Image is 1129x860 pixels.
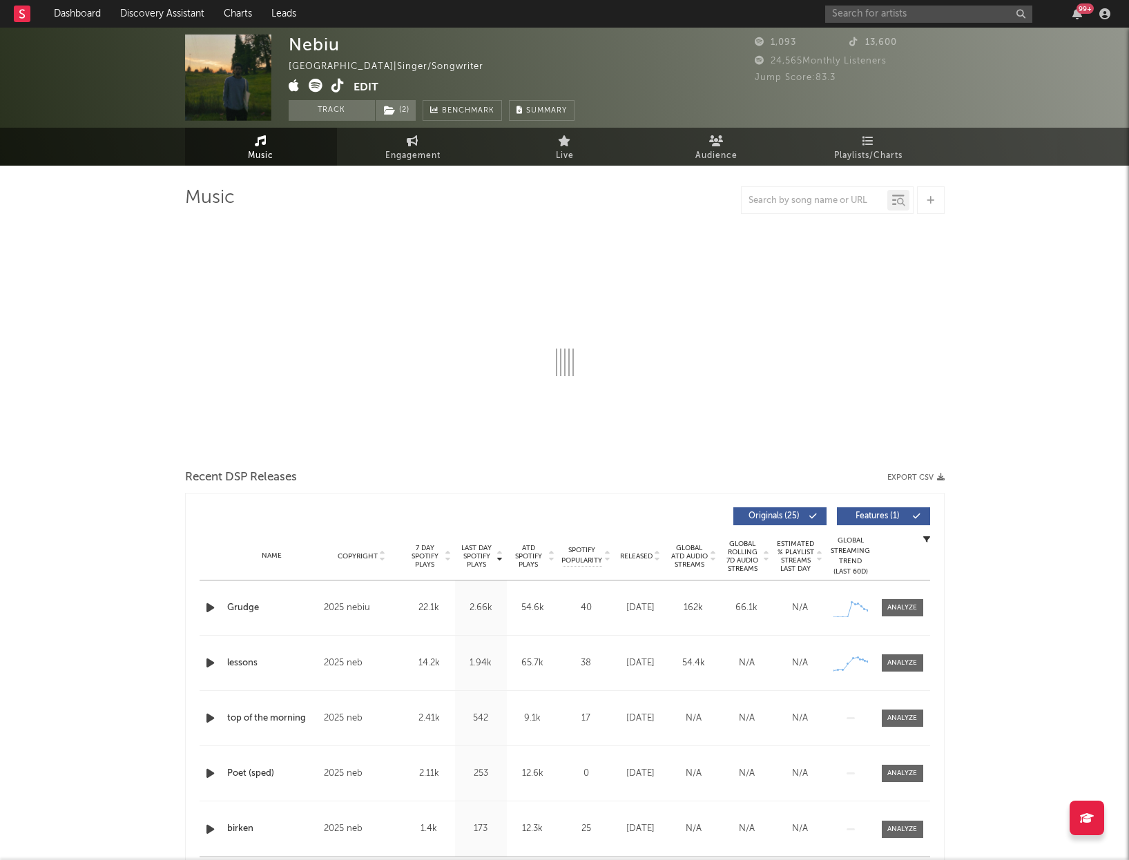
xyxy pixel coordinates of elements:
[562,601,610,615] div: 40
[324,765,399,782] div: 2025 neb
[407,712,452,725] div: 2.41k
[338,552,378,560] span: Copyright
[695,148,737,164] span: Audience
[509,100,575,121] button: Summary
[385,148,441,164] span: Engagement
[887,473,945,482] button: Export CSV
[489,128,641,166] a: Live
[289,59,499,75] div: [GEOGRAPHIC_DATA] | Singer/Songwriter
[742,195,887,206] input: Search by song name or URL
[733,507,827,525] button: Originals(25)
[777,767,823,781] div: N/A
[324,655,399,672] div: 2025 neb
[724,822,770,836] div: N/A
[834,148,903,164] span: Playlists/Charts
[227,712,318,725] a: top of the morning
[777,601,823,615] div: N/A
[459,544,495,569] span: Last Day Spotify Plays
[562,767,610,781] div: 0
[755,57,887,66] span: 24,565 Monthly Listeners
[830,536,871,577] div: Global Streaming Trend (Last 60D)
[724,656,770,670] div: N/A
[846,512,909,520] span: Features ( 1 )
[324,821,399,837] div: 2025 neb
[227,822,318,836] a: birken
[227,767,318,781] a: Poet (sped)
[1072,8,1082,19] button: 99+
[755,73,836,82] span: Jump Score: 83.3
[227,551,318,561] div: Name
[670,544,708,569] span: Global ATD Audio Streams
[849,38,897,47] span: 13,600
[510,656,555,670] div: 65.7k
[459,822,503,836] div: 173
[376,100,416,121] button: (2)
[670,822,717,836] div: N/A
[227,601,318,615] a: Grudge
[459,767,503,781] div: 253
[1077,3,1094,14] div: 99 +
[724,767,770,781] div: N/A
[825,6,1032,23] input: Search for artists
[562,822,610,836] div: 25
[777,822,823,836] div: N/A
[459,712,503,725] div: 542
[670,601,717,615] div: 162k
[423,100,502,121] a: Benchmark
[407,767,452,781] div: 2.11k
[510,822,555,836] div: 12.3k
[617,822,664,836] div: [DATE]
[562,656,610,670] div: 38
[354,79,378,96] button: Edit
[742,512,806,520] span: Originals ( 25 )
[670,712,717,725] div: N/A
[407,656,452,670] div: 14.2k
[185,128,337,166] a: Music
[459,601,503,615] div: 2.66k
[459,656,503,670] div: 1.94k
[510,544,547,569] span: ATD Spotify Plays
[793,128,945,166] a: Playlists/Charts
[510,712,555,725] div: 9.1k
[641,128,793,166] a: Audience
[248,148,273,164] span: Music
[724,540,762,573] span: Global Rolling 7D Audio Streams
[617,656,664,670] div: [DATE]
[337,128,489,166] a: Engagement
[324,600,399,616] div: 2025 nebiu
[561,545,602,566] span: Spotify Popularity
[777,540,815,573] span: Estimated % Playlist Streams Last Day
[375,100,416,121] span: ( 2 )
[617,712,664,725] div: [DATE]
[289,35,340,55] div: Nebiu
[670,767,717,781] div: N/A
[755,38,796,47] span: 1,093
[442,103,494,119] span: Benchmark
[407,822,452,836] div: 1.4k
[185,469,297,486] span: Recent DSP Releases
[724,712,770,725] div: N/A
[526,107,567,115] span: Summary
[724,601,770,615] div: 66.1k
[777,712,823,725] div: N/A
[289,100,375,121] button: Track
[407,544,443,569] span: 7 Day Spotify Plays
[617,601,664,615] div: [DATE]
[777,656,823,670] div: N/A
[556,148,574,164] span: Live
[837,507,930,525] button: Features(1)
[510,767,555,781] div: 12.6k
[510,601,555,615] div: 54.6k
[617,767,664,781] div: [DATE]
[407,601,452,615] div: 22.1k
[324,710,399,727] div: 2025 neb
[620,552,653,560] span: Released
[562,712,610,725] div: 17
[227,656,318,670] a: lessons
[670,656,717,670] div: 54.4k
